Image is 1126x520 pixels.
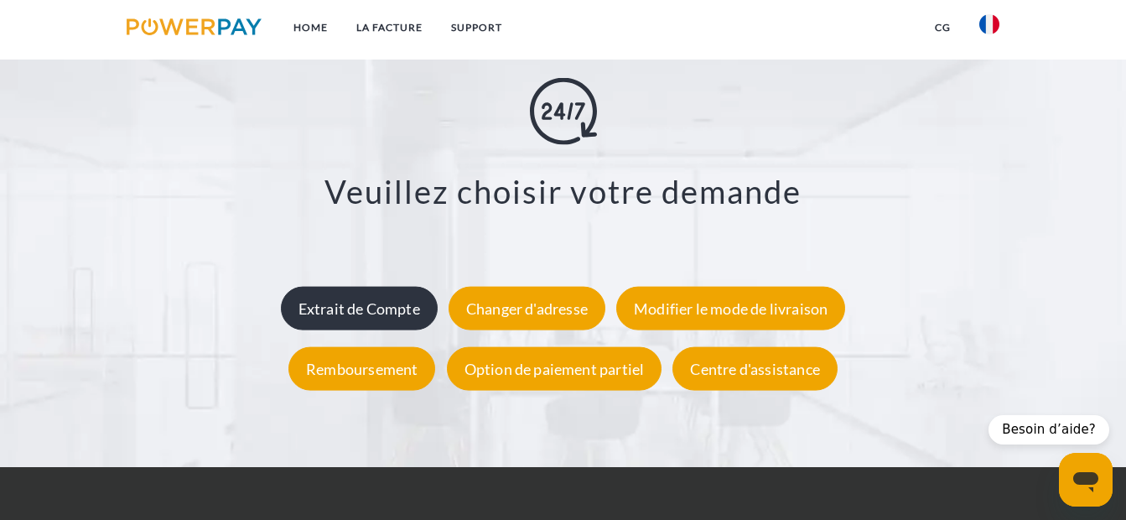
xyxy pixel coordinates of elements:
a: Home [279,13,342,43]
img: logo-powerpay.svg [127,18,262,35]
div: Centre d'assistance [672,347,837,391]
div: Modifier le mode de livraison [616,287,845,330]
img: online-shopping.svg [530,78,597,145]
iframe: Bouton de lancement de la fenêtre de messagerie, conversation en cours [1059,453,1113,507]
a: Remboursement [284,360,439,378]
a: Extrait de Compte [277,299,442,318]
div: Remboursement [288,347,435,391]
div: Changer d'adresse [449,287,605,330]
a: Option de paiement partiel [443,360,667,378]
div: Option de paiement partiel [447,347,662,391]
img: fr [979,14,999,34]
a: Modifier le mode de livraison [612,299,849,318]
a: Centre d'assistance [668,360,841,378]
a: LA FACTURE [342,13,437,43]
a: CG [921,13,965,43]
h3: Veuillez choisir votre demande [77,172,1049,212]
div: Extrait de Compte [281,287,438,330]
a: Support [437,13,516,43]
a: Changer d'adresse [444,299,610,318]
div: Besoin d’aide? [988,415,1109,445]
